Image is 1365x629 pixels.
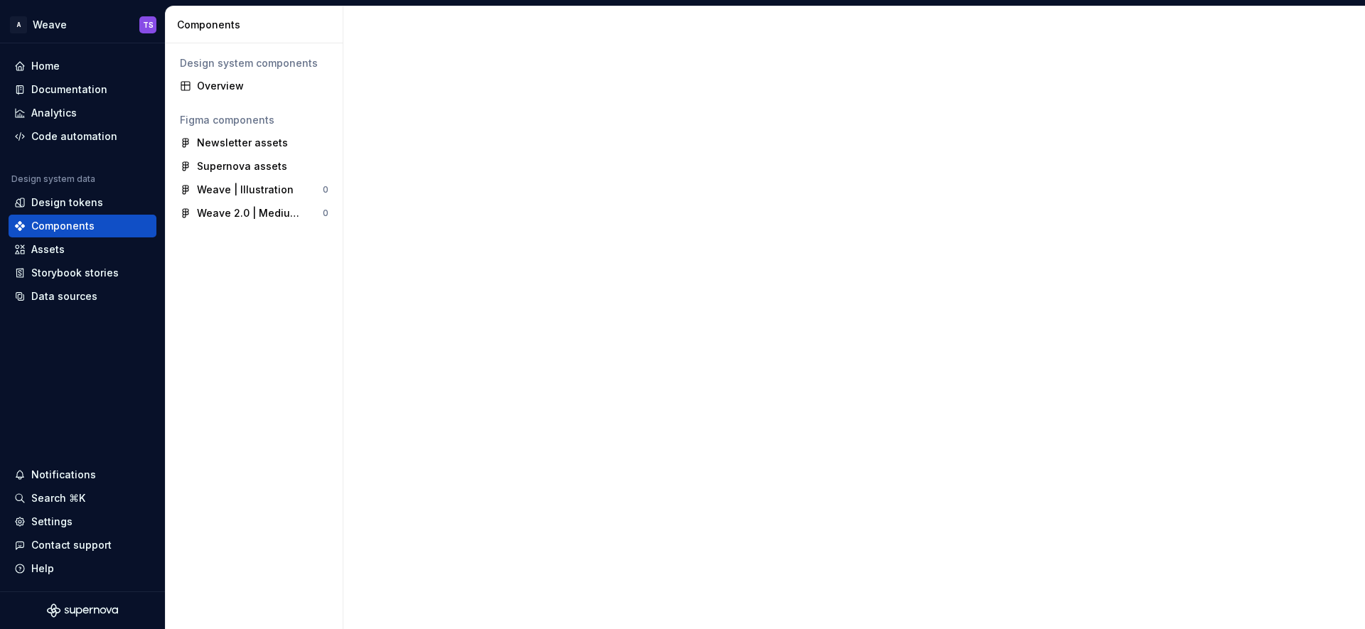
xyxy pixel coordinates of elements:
[31,561,54,576] div: Help
[9,262,156,284] a: Storybook stories
[31,59,60,73] div: Home
[323,184,328,195] div: 0
[197,159,287,173] div: Supernova assets
[143,19,154,31] div: TS
[31,82,107,97] div: Documentation
[174,155,334,178] a: Supernova assets
[31,289,97,303] div: Data sources
[10,16,27,33] div: A
[33,18,67,32] div: Weave
[180,56,328,70] div: Design system components
[9,285,156,308] a: Data sources
[197,183,294,197] div: Weave | Illustration
[31,242,65,257] div: Assets
[323,208,328,219] div: 0
[9,534,156,557] button: Contact support
[9,102,156,124] a: Analytics
[174,131,334,154] a: Newsletter assets
[9,557,156,580] button: Help
[9,487,156,510] button: Search ⌘K
[177,18,337,32] div: Components
[31,515,73,529] div: Settings
[31,106,77,120] div: Analytics
[31,129,117,144] div: Code automation
[31,538,112,552] div: Contact support
[174,75,334,97] a: Overview
[9,215,156,237] a: Components
[174,202,334,225] a: Weave 2.0 | Medium density0
[9,78,156,101] a: Documentation
[47,603,118,618] svg: Supernova Logo
[9,125,156,148] a: Code automation
[31,468,96,482] div: Notifications
[9,510,156,533] a: Settings
[9,55,156,77] a: Home
[174,178,334,201] a: Weave | Illustration0
[31,266,119,280] div: Storybook stories
[197,206,303,220] div: Weave 2.0 | Medium density
[31,491,85,505] div: Search ⌘K
[31,195,103,210] div: Design tokens
[3,9,162,40] button: AWeaveTS
[197,136,288,150] div: Newsletter assets
[9,463,156,486] button: Notifications
[197,79,328,93] div: Overview
[11,173,95,185] div: Design system data
[9,238,156,261] a: Assets
[31,219,95,233] div: Components
[180,113,328,127] div: Figma components
[9,191,156,214] a: Design tokens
